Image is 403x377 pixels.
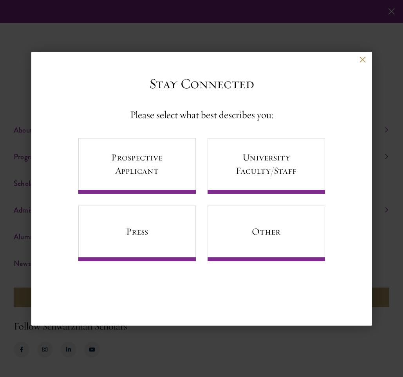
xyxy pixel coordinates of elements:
a: Press [78,206,196,261]
h4: Please select what best describes you: [130,107,273,122]
h3: Stay Connected [149,75,254,92]
a: University Faculty/Staff [208,138,325,194]
a: Prospective Applicant [78,138,196,194]
a: Other [208,206,325,261]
